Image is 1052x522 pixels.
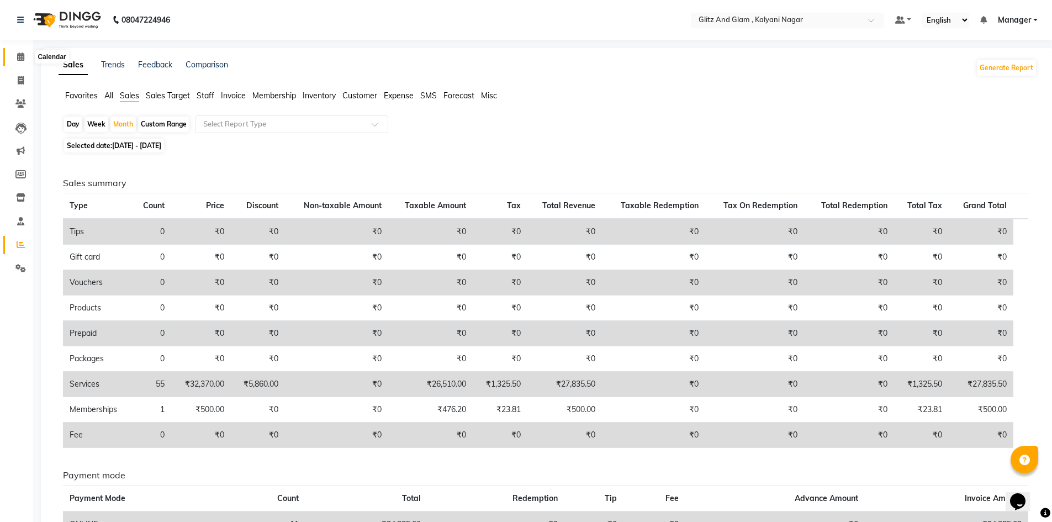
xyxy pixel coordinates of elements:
[527,219,602,245] td: ₹0
[28,4,104,35] img: logo
[894,245,949,270] td: ₹0
[231,372,286,397] td: ₹5,860.00
[120,91,139,101] span: Sales
[804,219,894,245] td: ₹0
[104,91,113,101] span: All
[804,346,894,372] td: ₹0
[804,423,894,448] td: ₹0
[949,245,1013,270] td: ₹0
[285,423,388,448] td: ₹0
[388,219,473,245] td: ₹0
[705,346,804,372] td: ₹0
[527,270,602,296] td: ₹0
[388,321,473,346] td: ₹0
[821,201,887,210] span: Total Redemption
[705,423,804,448] td: ₹0
[221,91,246,101] span: Invoice
[473,423,527,448] td: ₹0
[132,372,171,397] td: 55
[894,346,949,372] td: ₹0
[70,493,125,503] span: Payment Mode
[206,201,224,210] span: Price
[112,141,161,150] span: [DATE] - [DATE]
[705,270,804,296] td: ₹0
[527,245,602,270] td: ₹0
[63,346,132,372] td: Packages
[804,296,894,321] td: ₹0
[171,219,231,245] td: ₹0
[420,91,437,101] span: SMS
[949,372,1013,397] td: ₹27,835.50
[285,397,388,423] td: ₹0
[602,346,705,372] td: ₹0
[171,270,231,296] td: ₹0
[894,397,949,423] td: ₹23.81
[388,245,473,270] td: ₹0
[527,296,602,321] td: ₹0
[132,245,171,270] td: 0
[231,296,286,321] td: ₹0
[63,321,132,346] td: Prepaid
[101,60,125,70] a: Trends
[70,201,88,210] span: Type
[602,372,705,397] td: ₹0
[602,296,705,321] td: ₹0
[804,372,894,397] td: ₹0
[405,201,466,210] span: Taxable Amount
[527,397,602,423] td: ₹500.00
[527,423,602,448] td: ₹0
[388,423,473,448] td: ₹0
[949,296,1013,321] td: ₹0
[602,321,705,346] td: ₹0
[705,321,804,346] td: ₹0
[132,219,171,245] td: 0
[621,201,699,210] span: Taxable Redemption
[481,91,497,101] span: Misc
[605,493,617,503] span: Tip
[402,493,421,503] span: Total
[252,91,296,101] span: Membership
[804,245,894,270] td: ₹0
[121,4,170,35] b: 08047224946
[894,423,949,448] td: ₹0
[602,270,705,296] td: ₹0
[665,493,679,503] span: Fee
[388,296,473,321] td: ₹0
[804,270,894,296] td: ₹0
[723,201,797,210] span: Tax On Redemption
[186,60,228,70] a: Comparison
[949,321,1013,346] td: ₹0
[507,201,521,210] span: Tax
[949,397,1013,423] td: ₹500.00
[965,493,1022,503] span: Invoice Amount
[388,346,473,372] td: ₹0
[63,178,1028,188] h6: Sales summary
[285,346,388,372] td: ₹0
[63,372,132,397] td: Services
[171,245,231,270] td: ₹0
[304,201,382,210] span: Non-taxable Amount
[63,470,1028,481] h6: Payment mode
[907,201,942,210] span: Total Tax
[231,423,286,448] td: ₹0
[285,372,388,397] td: ₹0
[197,91,214,101] span: Staff
[138,60,172,70] a: Feedback
[171,346,231,372] td: ₹0
[602,245,705,270] td: ₹0
[132,321,171,346] td: 0
[246,201,278,210] span: Discount
[132,296,171,321] td: 0
[705,372,804,397] td: ₹0
[894,270,949,296] td: ₹0
[63,245,132,270] td: Gift card
[110,117,136,132] div: Month
[542,201,595,210] span: Total Revenue
[473,296,527,321] td: ₹0
[138,117,189,132] div: Custom Range
[473,321,527,346] td: ₹0
[894,219,949,245] td: ₹0
[384,91,414,101] span: Expense
[277,493,299,503] span: Count
[705,296,804,321] td: ₹0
